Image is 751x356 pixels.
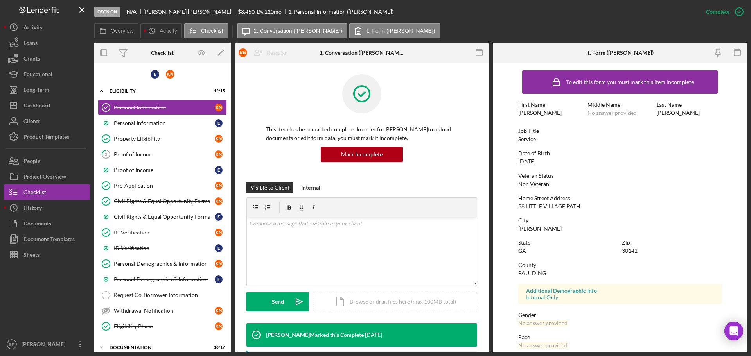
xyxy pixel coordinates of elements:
div: Clients [23,113,40,131]
div: E [215,119,223,127]
button: Documents [4,216,90,231]
tspan: 3 [105,152,107,157]
div: E [215,244,223,252]
text: BP [9,342,14,347]
div: Mark Incomplete [341,147,383,162]
div: Internal [301,182,320,193]
div: Checklist [23,184,46,202]
label: 1. Conversation ([PERSON_NAME]) [254,28,342,34]
button: Checklist [4,184,90,200]
label: Activity [160,28,177,34]
a: Activity [4,20,90,35]
div: K N [215,197,223,205]
div: Documentation [110,345,205,350]
div: GA [518,248,526,254]
div: 1. Personal Information ([PERSON_NAME]) [288,9,393,15]
div: Date of Birth [518,150,722,156]
div: Dashboard [23,98,50,115]
button: Loans [4,35,90,51]
div: Home Street Address [518,195,722,201]
div: 16 / 17 [211,345,225,350]
div: PAULDING [518,270,546,276]
div: State [518,240,618,246]
div: Product Templates [23,129,69,147]
div: K N [215,182,223,190]
div: 1. Form ([PERSON_NAME]) [587,50,654,56]
p: This item has been marked complete. In order for [PERSON_NAME] to upload documents or edit form d... [266,125,458,143]
div: K N [215,322,223,330]
a: ID VerificationKN [98,225,227,240]
div: Documents [23,216,51,233]
div: [PERSON_NAME] [518,110,562,116]
button: Visible to Client [246,182,293,193]
button: Project Overview [4,169,90,184]
div: Job Title [518,128,722,134]
a: Document Templates [4,231,90,247]
label: 1. Form ([PERSON_NAME]) [366,28,435,34]
button: History [4,200,90,216]
a: Personal Demographics & InformationKN [98,256,227,272]
b: N/A [127,9,137,15]
a: Proof of IncomeE [98,162,227,178]
div: No answer provided [518,320,568,326]
div: Request Co-Borrower Information [114,292,226,298]
button: Checklist [184,23,228,38]
div: Send [272,292,284,311]
div: K N [215,150,223,158]
div: Veteran Status [518,173,722,179]
div: Reassign [267,45,288,61]
button: Mark Incomplete [321,147,403,162]
button: Overview [94,23,138,38]
div: K N [215,229,223,236]
div: [PERSON_NAME] Marked this Complete [266,332,364,338]
a: ID VerificationE [98,240,227,256]
div: K N [239,48,247,57]
div: [PERSON_NAME] [656,110,700,116]
div: [DATE] [518,158,535,165]
a: Civil Rights & Equal Opportunity FormsKN [98,193,227,209]
div: Service [518,136,536,142]
div: Complete [706,4,729,20]
div: City [518,217,722,224]
div: Checklist [151,50,174,56]
button: Clients [4,113,90,129]
a: Dashboard [4,98,90,113]
div: Gender [518,312,722,318]
time: 2025-03-26 19:28 [365,332,382,338]
div: Personal Demographics & Information [114,276,215,283]
a: Eligibility PhaseKN [98,318,227,334]
div: Activity [23,20,43,37]
div: Document Templates [23,231,75,249]
div: 30141 [622,248,638,254]
div: 1 % [256,9,263,15]
button: Sheets [4,247,90,263]
div: ID Verification [114,245,215,251]
div: K N [166,70,174,79]
div: Grants [23,51,40,68]
div: History [23,200,42,218]
div: 120 mo [264,9,282,15]
div: Educational [23,66,52,84]
button: Grants [4,51,90,66]
div: K N [215,260,223,268]
button: People [4,153,90,169]
a: 3Proof of IncomeKN [98,147,227,162]
button: Complete [698,4,747,20]
a: Long-Term [4,82,90,98]
button: 1. Conversation ([PERSON_NAME]) [237,23,347,38]
div: Eligibility [110,89,205,93]
div: Project Overview [23,169,66,186]
div: No answer provided [518,342,568,349]
div: Proof of Income [114,167,215,173]
div: [PERSON_NAME] [518,225,562,232]
div: Personal Demographics & Information [114,261,215,267]
div: K N [215,307,223,315]
button: Educational [4,66,90,82]
div: County [518,262,722,268]
button: Product Templates [4,129,90,145]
